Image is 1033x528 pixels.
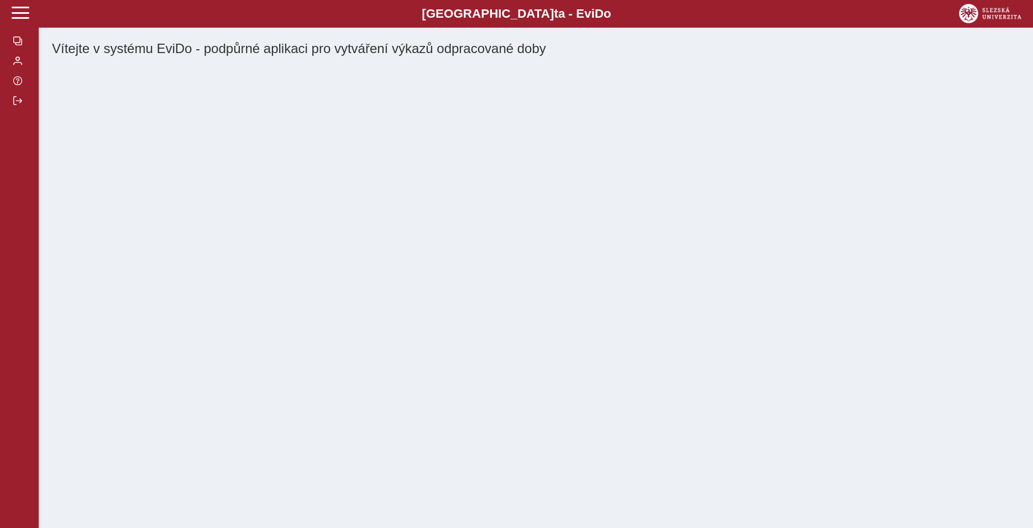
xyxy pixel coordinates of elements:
[33,7,1000,21] b: [GEOGRAPHIC_DATA] a - Evi
[554,7,558,20] span: t
[959,4,1021,23] img: logo_web_su.png
[52,41,1020,56] h1: Vítejte v systému EviDo - podpůrné aplikaci pro vytváření výkazů odpracované doby
[604,7,611,20] span: o
[595,7,604,20] span: D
